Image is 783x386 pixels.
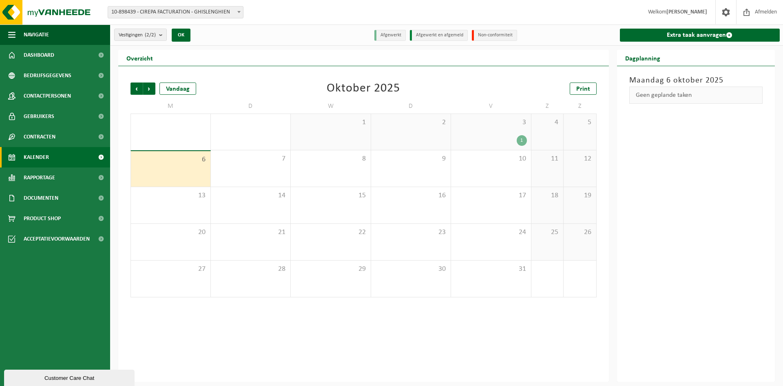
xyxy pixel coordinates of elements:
span: 17 [455,191,527,200]
a: Print [570,83,597,95]
span: Volgende [143,83,155,95]
span: Product Shop [24,208,61,229]
span: Gebruikers [24,106,54,127]
div: Vandaag [159,83,196,95]
span: 9 [375,154,447,163]
span: 5 [568,118,592,127]
span: 1 [295,118,367,127]
span: Contracten [24,127,55,147]
span: Kalender [24,147,49,167]
a: Extra taak aanvragen [620,29,780,42]
span: 12 [568,154,592,163]
span: 4 [535,118,560,127]
span: 10 [455,154,527,163]
h2: Dagplanning [617,50,668,66]
td: Z [531,99,564,114]
span: 29 [295,265,367,274]
div: 1 [517,135,527,146]
span: Dashboard [24,45,54,65]
span: 27 [135,265,206,274]
span: Acceptatievoorwaarden [24,229,90,249]
li: Afgewerkt en afgemeld [410,30,468,41]
span: 30 [375,265,447,274]
h3: Maandag 6 oktober 2025 [629,74,763,87]
span: 21 [215,228,287,237]
span: 20 [135,228,206,237]
h2: Overzicht [118,50,161,66]
span: 10-898439 - CIREPA FACTURATION - GHISLENGHIEN [108,7,243,18]
span: 15 [295,191,367,200]
span: Documenten [24,188,58,208]
li: Afgewerkt [374,30,406,41]
div: Oktober 2025 [327,83,400,95]
span: Rapportage [24,167,55,188]
td: D [371,99,451,114]
span: 25 [535,228,560,237]
span: 31 [455,265,527,274]
span: 19 [568,191,592,200]
span: Vestigingen [119,29,156,41]
span: 2 [375,118,447,127]
span: 18 [535,191,560,200]
span: Print [576,86,590,92]
button: OK [172,29,190,42]
span: Contactpersonen [24,86,71,106]
div: Geen geplande taken [629,87,763,104]
span: 13 [135,191,206,200]
span: Vorige [130,83,143,95]
span: 16 [375,191,447,200]
span: 24 [455,228,527,237]
span: Navigatie [24,25,49,45]
span: 14 [215,191,287,200]
span: 26 [568,228,592,237]
span: 8 [295,154,367,163]
button: Vestigingen(2/2) [114,29,167,41]
td: V [451,99,531,114]
li: Non-conformiteit [472,30,517,41]
span: 23 [375,228,447,237]
count: (2/2) [145,32,156,38]
span: Bedrijfsgegevens [24,65,71,86]
td: D [211,99,291,114]
span: 10-898439 - CIREPA FACTURATION - GHISLENGHIEN [108,6,243,18]
span: 3 [455,118,527,127]
strong: [PERSON_NAME] [666,9,707,15]
td: W [291,99,371,114]
td: M [130,99,211,114]
span: 11 [535,154,560,163]
span: 7 [215,154,287,163]
td: Z [564,99,596,114]
iframe: chat widget [4,368,136,386]
span: 6 [135,155,206,164]
span: 22 [295,228,367,237]
span: 28 [215,265,287,274]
